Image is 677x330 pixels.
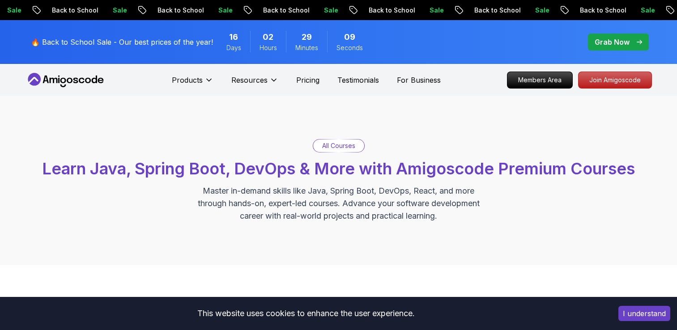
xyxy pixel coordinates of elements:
p: Back to School [466,6,527,15]
span: Seconds [336,43,363,52]
span: 9 Seconds [344,31,355,43]
span: 2 Hours [263,31,273,43]
div: This website uses cookies to enhance the user experience. [7,304,605,323]
span: 29 Minutes [302,31,312,43]
a: Pricing [296,75,319,85]
p: Back to School [43,6,104,15]
a: Members Area [507,72,573,89]
p: Sale [210,6,238,15]
p: Resources [231,75,268,85]
span: Days [226,43,241,52]
button: Products [172,75,213,93]
span: Hours [260,43,277,52]
p: All Courses [322,141,355,150]
a: Join Amigoscode [578,72,652,89]
p: Members Area [507,72,572,88]
p: Back to School [255,6,315,15]
button: Resources [231,75,278,93]
a: For Business [397,75,441,85]
p: Back to School [571,6,632,15]
p: Sale [421,6,450,15]
span: 16 Days [229,31,238,43]
p: Back to School [360,6,421,15]
p: Sale [527,6,555,15]
p: Sale [315,6,344,15]
span: Minutes [295,43,318,52]
p: 🔥 Back to School Sale - Our best prices of the year! [31,37,213,47]
span: Learn Java, Spring Boot, DevOps & More with Amigoscode Premium Courses [42,159,635,178]
a: Testimonials [337,75,379,85]
p: Sale [104,6,133,15]
p: Back to School [149,6,210,15]
p: Products [172,75,203,85]
button: Accept cookies [618,306,670,321]
p: Join Amigoscode [579,72,651,88]
p: Sale [632,6,661,15]
p: Master in-demand skills like Java, Spring Boot, DevOps, React, and more through hands-on, expert-... [188,185,489,222]
p: Grab Now [595,37,630,47]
